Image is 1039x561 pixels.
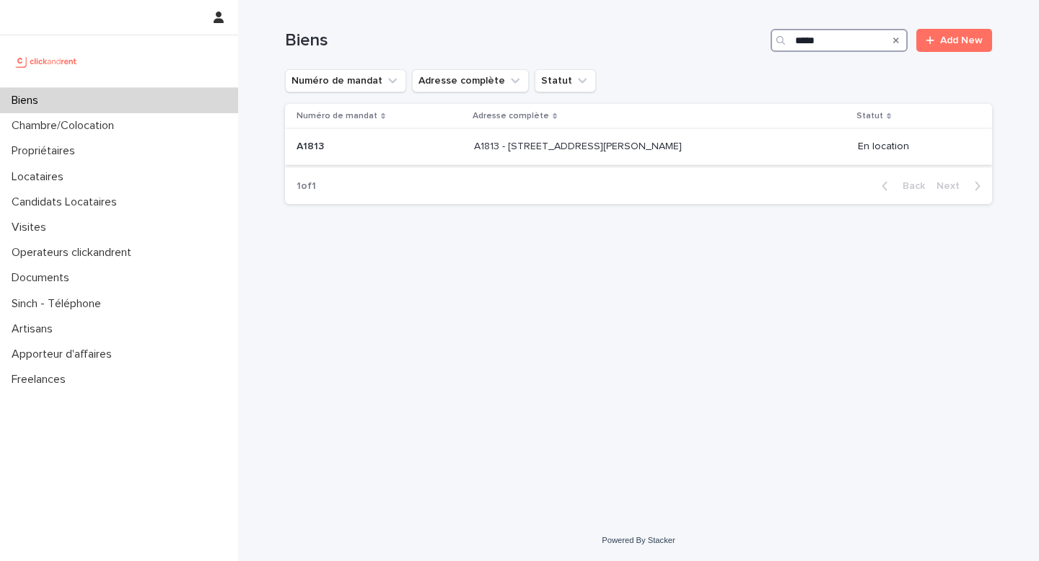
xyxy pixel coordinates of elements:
span: Back [894,181,925,191]
p: Freelances [6,373,77,386]
p: Operateurs clickandrent [6,246,143,260]
input: Search [771,29,908,52]
tr: A1813A1813 A1813 - [STREET_ADDRESS][PERSON_NAME]A1813 - [STREET_ADDRESS][PERSON_NAME] En location [285,129,992,165]
p: Locataires [6,170,75,184]
button: Next [931,180,992,193]
img: UCB0brd3T0yccxBKYDjQ [12,47,82,76]
p: A1813 [297,138,327,153]
button: Adresse complète [412,69,529,92]
span: Add New [940,35,983,45]
h1: Biens [285,30,765,51]
p: Propriétaires [6,144,87,158]
p: Apporteur d'affaires [6,348,123,361]
p: Adresse complète [473,108,549,124]
button: Back [870,180,931,193]
p: Artisans [6,322,64,336]
a: Powered By Stacker [602,536,675,544]
p: Chambre/Colocation [6,119,126,133]
button: Statut [535,69,596,92]
p: Documents [6,271,81,285]
p: A1813 - [STREET_ADDRESS][PERSON_NAME] [474,138,685,153]
span: Next [937,181,968,191]
a: Add New [916,29,992,52]
p: 1 of 1 [285,169,328,204]
p: Visites [6,221,58,234]
p: Biens [6,94,50,107]
p: Candidats Locataires [6,195,128,209]
p: Sinch - Téléphone [6,297,113,311]
button: Numéro de mandat [285,69,406,92]
p: En location [858,141,969,153]
p: Numéro de mandat [297,108,377,124]
p: Statut [856,108,883,124]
